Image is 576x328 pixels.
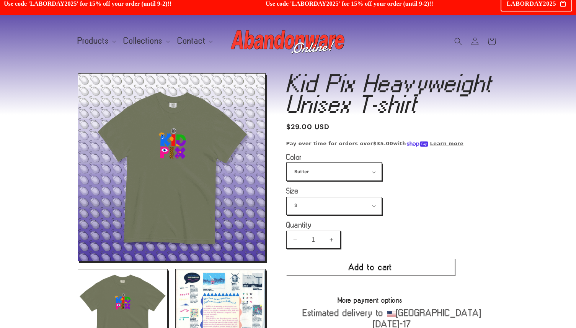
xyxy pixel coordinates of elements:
[286,258,455,276] button: Add to cart
[173,33,216,49] summary: Contact
[78,38,109,44] span: Products
[73,33,119,49] summary: Products
[286,73,499,115] h1: Kid Pix Heavyweight Unisex T-shirt
[286,187,455,195] label: Size
[178,38,206,44] span: Contact
[286,122,330,132] span: $29.00 USD
[228,23,348,59] a: Abandonware
[286,153,455,161] label: Color
[303,308,383,318] b: Estimated delivery to
[450,33,467,50] summary: Search
[387,311,396,317] img: US.svg
[286,221,455,229] label: Quantity
[119,33,173,49] summary: Collections
[286,297,455,303] a: More payment options
[124,38,163,44] span: Collections
[231,26,346,57] img: Abandonware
